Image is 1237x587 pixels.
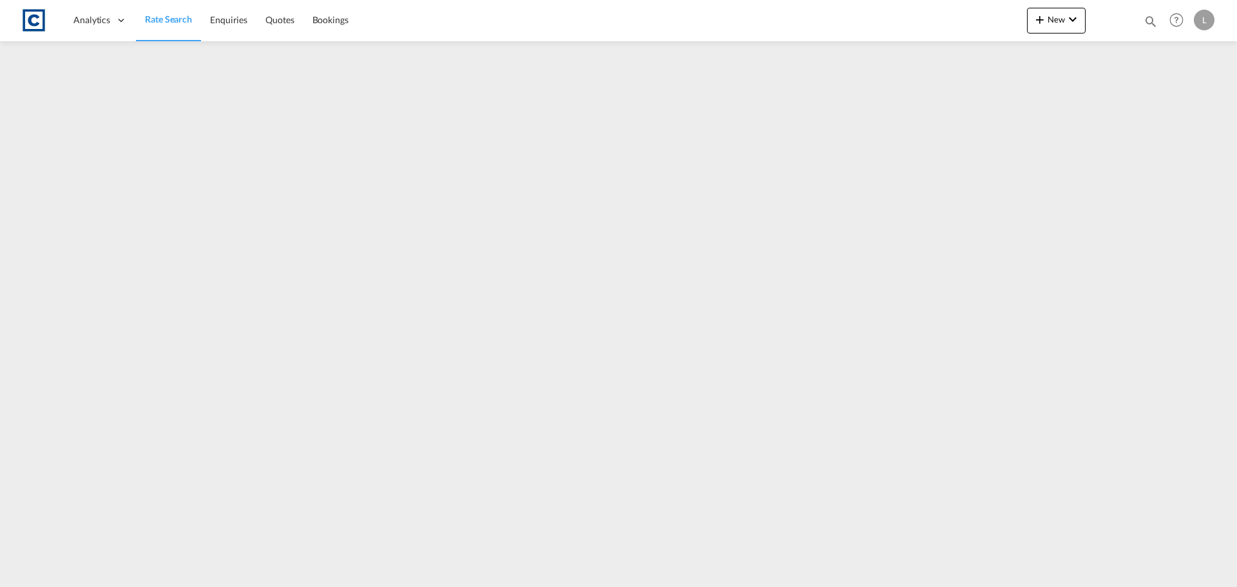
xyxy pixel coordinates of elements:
span: Enquiries [210,14,247,25]
button: icon-plus 400-fgNewicon-chevron-down [1027,8,1086,34]
span: New [1032,14,1080,24]
md-icon: icon-magnify [1144,14,1158,28]
span: Help [1165,9,1187,31]
div: L [1194,10,1214,30]
span: Quotes [265,14,294,25]
span: Analytics [73,14,110,26]
div: Help [1165,9,1194,32]
span: Rate Search [145,14,192,24]
md-icon: icon-chevron-down [1065,12,1080,27]
img: 1fdb9190129311efbfaf67cbb4249bed.jpeg [19,6,48,35]
div: icon-magnify [1144,14,1158,34]
md-icon: icon-plus 400-fg [1032,12,1048,27]
span: Bookings [312,14,349,25]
